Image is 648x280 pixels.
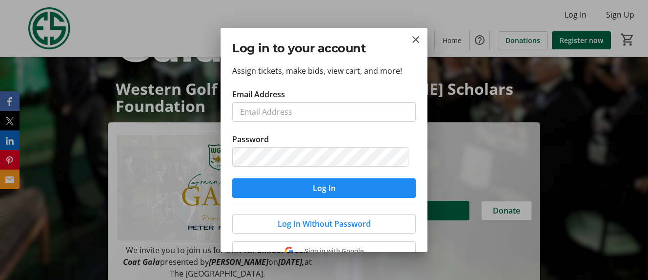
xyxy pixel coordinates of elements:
span: Log In Without Password [278,218,371,230]
button: Log In [232,178,416,198]
input: Email Address [232,102,416,122]
p: Assign tickets, make bids, view cart, and more! [232,65,416,77]
button: Log In Without Password [232,214,416,234]
button: Sign in with Google [232,241,416,261]
span: Log In [313,182,336,194]
label: Password [232,133,269,145]
button: Close [410,34,422,45]
h2: Log in to your account [232,40,416,57]
span: Sign in with Google [304,247,364,255]
label: Email Address [232,88,285,100]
